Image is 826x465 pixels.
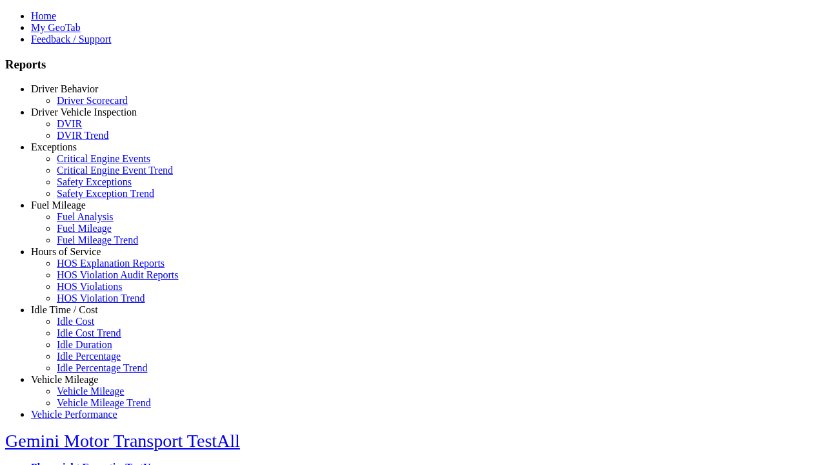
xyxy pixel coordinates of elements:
[31,22,81,33] a: My GeoTab
[31,200,86,211] a: Fuel Mileage
[31,304,98,315] a: Idle Time / Cost
[31,409,117,420] a: Vehicle Performance
[57,281,122,292] a: HOS Violations
[57,153,150,164] a: Critical Engine Events
[31,141,77,152] a: Exceptions
[31,107,137,118] a: Driver Vehicle Inspection
[5,57,821,72] h3: Reports
[57,351,121,362] a: Idle Percentage
[57,397,151,408] a: Vehicle Mileage Trend
[57,339,112,350] a: Idle Duration
[57,223,112,234] a: Fuel Mileage
[57,293,145,304] a: HOS Violation Trend
[57,258,165,269] a: HOS Explanation Reports
[5,431,240,451] a: Gemini Motor Transport TestAll
[57,269,179,280] a: HOS Violation Audit Reports
[57,234,138,245] a: Fuel Mileage Trend
[57,211,114,222] a: Fuel Analysis
[57,176,132,187] a: Safety Exceptions
[57,165,173,176] a: Critical Engine Event Trend
[31,246,101,257] a: Hours of Service
[57,95,128,106] a: Driver Scorecard
[31,83,98,94] a: Driver Behavior
[31,34,111,45] a: Feedback / Support
[31,10,56,21] a: Home
[57,130,108,141] a: DVIR Trend
[57,118,82,129] a: DVIR
[57,362,147,373] a: Idle Percentage Trend
[57,316,94,327] a: Idle Cost
[31,374,98,385] a: Vehicle Mileage
[57,188,154,199] a: Safety Exception Trend
[57,327,121,338] a: Idle Cost Trend
[57,386,124,397] a: Vehicle Mileage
